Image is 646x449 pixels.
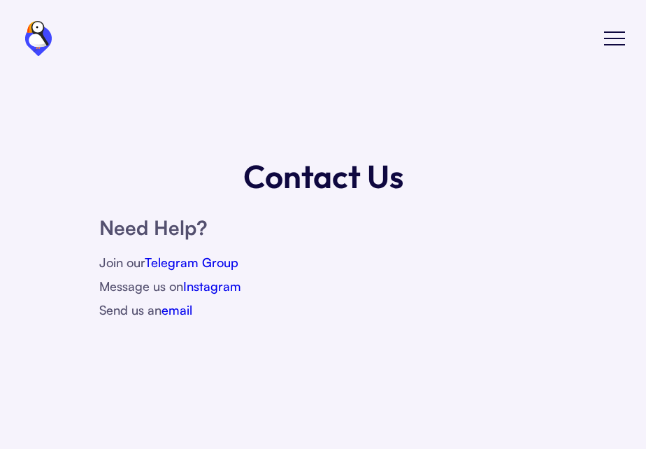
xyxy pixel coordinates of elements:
a: Telegram Group [145,255,238,270]
a: Instagram [183,278,241,294]
h1: Need Help? [99,213,547,243]
div: menu [604,28,625,49]
div: Join our Message us on Send us an [99,250,547,322]
a: email [161,302,192,318]
h1: Contact Us [243,154,403,199]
